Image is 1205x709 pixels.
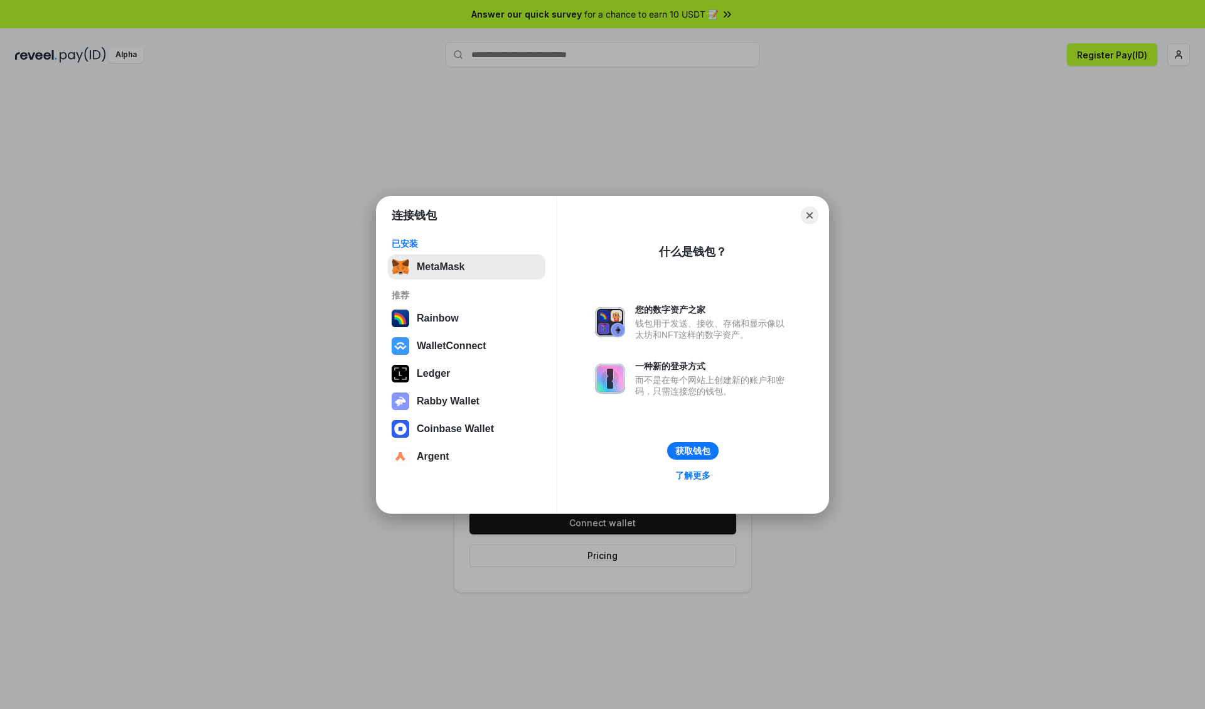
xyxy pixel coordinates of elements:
[392,310,409,327] img: svg+xml,%3Csvg%20width%3D%22120%22%20height%3D%22120%22%20viewBox%3D%220%200%20120%20120%22%20fil...
[635,360,791,372] div: 一种新的登录方式
[388,389,545,414] button: Rabby Wallet
[388,361,545,386] button: Ledger
[635,374,791,397] div: 而不是在每个网站上创建新的账户和密码，只需连接您的钱包。
[392,337,409,355] img: svg+xml,%3Csvg%20width%3D%2228%22%20height%3D%2228%22%20viewBox%3D%220%200%2028%2028%22%20fill%3D...
[417,423,494,435] div: Coinbase Wallet
[392,208,437,223] h1: 连接钱包
[392,392,409,410] img: svg+xml,%3Csvg%20xmlns%3D%22http%3A%2F%2Fwww.w3.org%2F2000%2Fsvg%22%20fill%3D%22none%22%20viewBox...
[675,470,710,481] div: 了解更多
[659,244,727,259] div: 什么是钱包？
[388,444,545,469] button: Argent
[635,318,791,340] div: 钱包用于发送、接收、存储和显示像以太坊和NFT这样的数字资产。
[392,290,542,301] div: 推荐
[392,258,409,276] img: svg+xml,%3Csvg%20fill%3D%22none%22%20height%3D%2233%22%20viewBox%3D%220%200%2035%2033%22%20width%...
[392,420,409,438] img: svg+xml,%3Csvg%20width%3D%2228%22%20height%3D%2228%22%20viewBox%3D%220%200%2028%2028%22%20fill%3D...
[668,467,718,484] a: 了解更多
[392,238,542,249] div: 已安装
[388,416,545,441] button: Coinbase Wallet
[417,451,449,462] div: Argent
[667,442,719,460] button: 获取钱包
[392,448,409,465] img: svg+xml,%3Csvg%20width%3D%2228%22%20height%3D%2228%22%20viewBox%3D%220%200%2028%2028%22%20fill%3D...
[388,306,545,331] button: Rainbow
[675,445,710,457] div: 获取钱包
[388,254,545,279] button: MetaMask
[595,307,625,337] img: svg+xml,%3Csvg%20xmlns%3D%22http%3A%2F%2Fwww.w3.org%2F2000%2Fsvg%22%20fill%3D%22none%22%20viewBox...
[417,368,450,379] div: Ledger
[417,396,479,407] div: Rabby Wallet
[417,313,459,324] div: Rainbow
[635,304,791,315] div: 您的数字资产之家
[595,364,625,394] img: svg+xml,%3Csvg%20xmlns%3D%22http%3A%2F%2Fwww.w3.org%2F2000%2Fsvg%22%20fill%3D%22none%22%20viewBox...
[417,261,464,273] div: MetaMask
[388,333,545,359] button: WalletConnect
[392,365,409,382] img: svg+xml,%3Csvg%20xmlns%3D%22http%3A%2F%2Fwww.w3.org%2F2000%2Fsvg%22%20width%3D%2228%22%20height%3...
[417,340,486,352] div: WalletConnect
[801,207,818,224] button: Close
